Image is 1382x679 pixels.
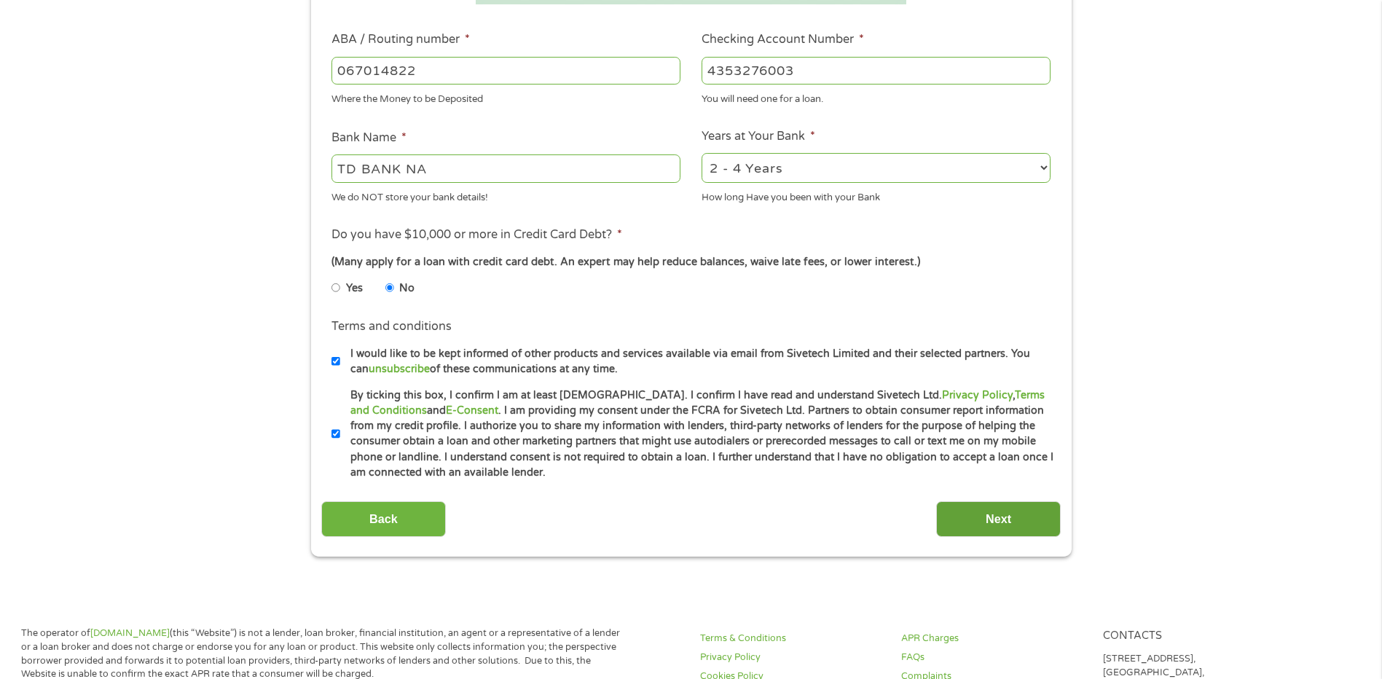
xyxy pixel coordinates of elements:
label: ABA / Routing number [331,32,470,47]
a: APR Charges [901,632,1085,645]
a: FAQs [901,651,1085,664]
label: By ticking this box, I confirm I am at least [DEMOGRAPHIC_DATA]. I confirm I have read and unders... [340,388,1055,481]
a: Privacy Policy [700,651,884,664]
a: Privacy Policy [942,389,1013,401]
div: Where the Money to be Deposited [331,87,680,107]
label: Yes [346,280,363,297]
label: No [399,280,415,297]
div: We do NOT store your bank details! [331,185,680,205]
input: 263177916 [331,57,680,85]
a: Terms and Conditions [350,389,1045,417]
label: I would like to be kept informed of other products and services available via email from Sivetech... [340,346,1055,377]
div: You will need one for a loan. [702,87,1051,107]
input: Next [936,501,1061,537]
input: Back [321,501,446,537]
a: unsubscribe [369,363,430,375]
input: 345634636 [702,57,1051,85]
a: Terms & Conditions [700,632,884,645]
label: Terms and conditions [331,319,452,334]
a: E-Consent [446,404,498,417]
label: Checking Account Number [702,32,864,47]
label: Bank Name [331,130,407,146]
div: How long Have you been with your Bank [702,185,1051,205]
label: Do you have $10,000 or more in Credit Card Debt? [331,227,622,243]
label: Years at Your Bank [702,129,815,144]
div: (Many apply for a loan with credit card debt. An expert may help reduce balances, waive late fees... [331,254,1050,270]
h4: Contacts [1103,629,1287,643]
a: [DOMAIN_NAME] [90,627,170,639]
